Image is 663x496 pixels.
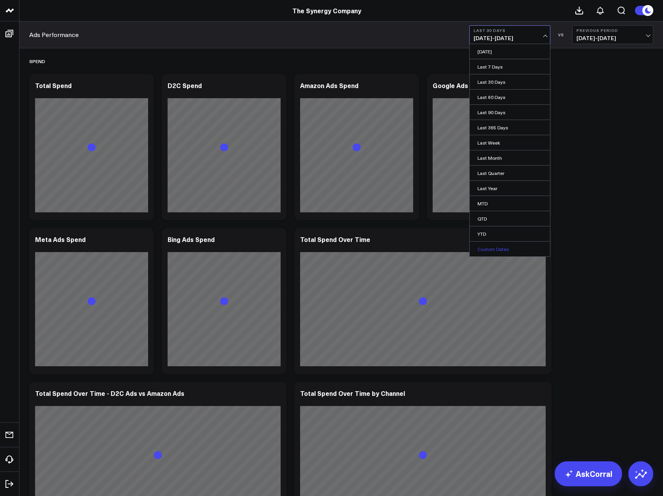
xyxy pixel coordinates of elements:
a: Last 30 Days [470,74,550,89]
a: Last Month [470,150,550,165]
div: Total Spend [35,81,72,90]
div: VS [554,32,568,37]
div: Total Spend Over Time - D2C Ads vs Amazon Ads [35,389,184,397]
a: Last Quarter [470,166,550,180]
a: Ads Performance [29,30,79,39]
div: Amazon Ads Spend [300,81,359,90]
a: YTD [470,226,550,241]
div: Meta Ads Spend [35,235,86,244]
div: D2C Spend [168,81,202,90]
a: Custom Dates [470,242,550,256]
a: Last 365 Days [470,120,550,135]
button: Last 30 Days[DATE]-[DATE] [469,25,550,44]
a: QTD [470,211,550,226]
span: [DATE] - [DATE] [576,35,649,41]
a: The Synergy Company [292,6,361,15]
div: Total Spend Over Time [300,235,370,244]
a: AskCorral [555,461,622,486]
a: [DATE] [470,44,550,59]
a: MTD [470,196,550,211]
b: Previous Period [576,28,649,33]
div: Total Spend Over Time by Channel [300,389,405,397]
a: Last 7 Days [470,59,550,74]
div: Spend [29,52,45,70]
span: [DATE] - [DATE] [474,35,546,41]
a: Last Year [470,181,550,196]
div: Google Ads Spend [433,81,489,90]
div: Bing Ads Spend [168,235,215,244]
a: Last 90 Days [470,105,550,120]
a: Last Week [470,135,550,150]
button: Previous Period[DATE]-[DATE] [572,25,653,44]
a: Last 60 Days [470,90,550,104]
b: Last 30 Days [474,28,546,33]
